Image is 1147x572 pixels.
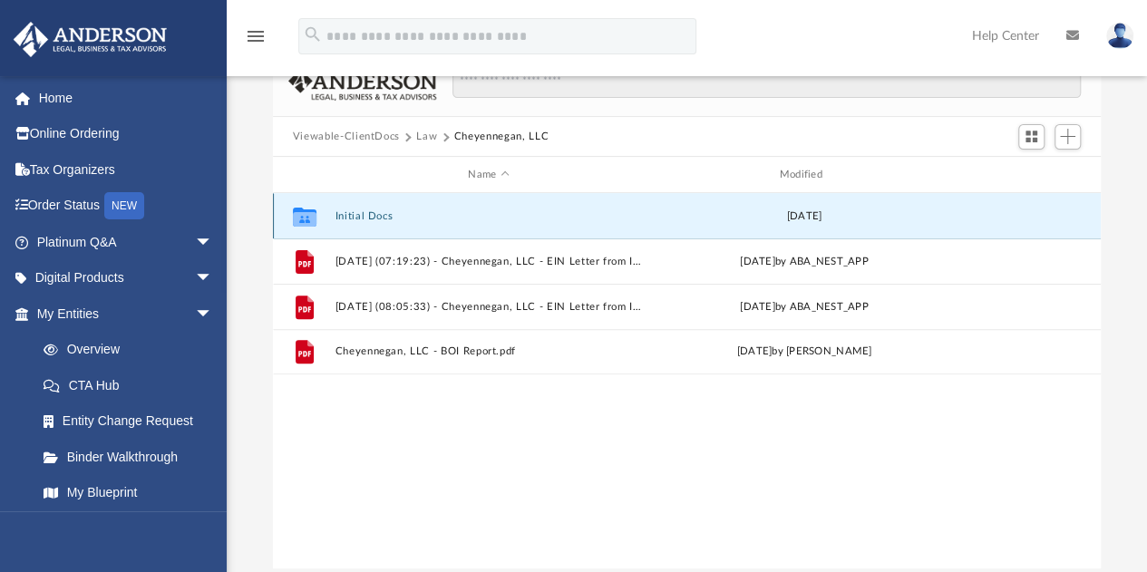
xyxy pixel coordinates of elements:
a: menu [245,34,267,47]
button: Initial Docs [335,210,642,222]
button: [DATE] (07:19:23) - Cheyennegan, LLC - EIN Letter from IRS.pdf [335,256,642,267]
div: [DATE] [650,208,957,225]
a: Binder Walkthrough [25,439,240,475]
a: CTA Hub [25,367,240,403]
span: arrow_drop_down [195,260,231,297]
a: Tax Due Dates [25,510,240,547]
input: Search files and folders [452,64,1081,99]
button: Switch to Grid View [1018,124,1045,150]
button: [DATE] (08:05:33) - Cheyennegan, LLC - EIN Letter from IRS.pdf [335,301,642,313]
div: [DATE] by [PERSON_NAME] [650,344,957,360]
i: search [303,24,323,44]
div: Modified [650,167,958,183]
div: [DATE] by ABA_NEST_APP [650,299,957,315]
a: Tax Organizers [13,151,240,188]
i: menu [245,25,267,47]
div: id [281,167,326,183]
span: arrow_drop_down [195,224,231,261]
img: Anderson Advisors Platinum Portal [8,22,172,57]
a: Platinum Q&Aarrow_drop_down [13,224,240,260]
button: Add [1055,124,1082,150]
button: Cheyennegan, LLC - BOI Report.pdf [335,346,642,358]
div: id [966,167,1093,183]
button: Cheyennegan, LLC [454,129,549,145]
div: [DATE] by ABA_NEST_APP [650,254,957,270]
img: User Pic [1106,23,1133,49]
div: Name [334,167,642,183]
div: grid [273,193,1101,569]
span: arrow_drop_down [195,296,231,333]
button: Law [416,129,437,145]
a: Home [13,80,240,116]
div: NEW [104,192,144,219]
a: Order StatusNEW [13,188,240,225]
a: Overview [25,332,240,368]
a: My Entitiesarrow_drop_down [13,296,240,332]
a: My Blueprint [25,475,231,511]
a: Online Ordering [13,116,240,152]
a: Digital Productsarrow_drop_down [13,260,240,296]
button: Viewable-ClientDocs [293,129,400,145]
a: Entity Change Request [25,403,240,440]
